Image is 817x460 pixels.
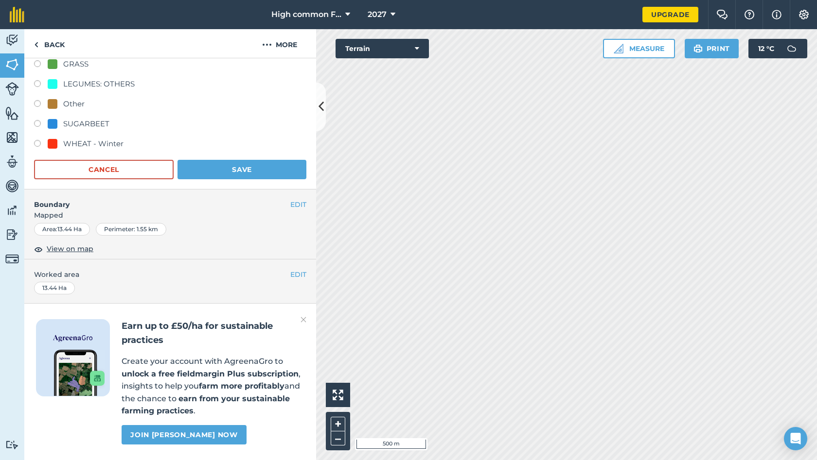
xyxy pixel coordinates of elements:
[368,9,387,20] span: 2027
[772,9,781,20] img: svg+xml;base64,PHN2ZyB4bWxucz0iaHR0cDovL3d3dy53My5vcmcvMjAwMC9zdmciIHdpZHRoPSIxNyIgaGVpZ2h0PSIxNy...
[290,269,306,280] button: EDIT
[63,138,124,150] div: WHEAT - Winter
[5,227,19,242] img: svg+xml;base64,PD94bWwgdmVyc2lvbj0iMS4wIiBlbmNvZGluZz0idXRmLTgiPz4KPCEtLSBHZW5lcmF0b3I6IEFkb2JlIE...
[716,10,728,19] img: Two speech bubbles overlapping with the left bubble in the forefront
[331,431,345,445] button: –
[5,130,19,145] img: svg+xml;base64,PHN2ZyB4bWxucz0iaHR0cDovL3d3dy53My5vcmcvMjAwMC9zdmciIHdpZHRoPSI1NiIgaGVpZ2h0PSI2MC...
[34,39,38,51] img: svg+xml;base64,PHN2ZyB4bWxucz0iaHR0cDovL3d3dy53My5vcmcvMjAwMC9zdmciIHdpZHRoPSI5IiBoZWlnaHQ9IjI0Ii...
[5,179,19,193] img: svg+xml;base64,PD94bWwgdmVyc2lvbj0iMS4wIiBlbmNvZGluZz0idXRmLTgiPz4KPCEtLSBHZW5lcmF0b3I6IEFkb2JlIE...
[122,355,304,417] p: Create your account with AgreenaGro to , insights to help you and the chance to .
[10,7,24,22] img: fieldmargin Logo
[63,98,85,110] div: Other
[333,390,343,400] img: Four arrows, one pointing top left, one top right, one bottom right and the last bottom left
[5,57,19,72] img: svg+xml;base64,PHN2ZyB4bWxucz0iaHR0cDovL3d3dy53My5vcmcvMjAwMC9zdmciIHdpZHRoPSI1NiIgaGVpZ2h0PSI2MC...
[199,381,284,391] strong: farm more profitably
[122,369,299,378] strong: unlock a free fieldmargin Plus subscription
[748,39,807,58] button: 12 °C
[5,82,19,96] img: svg+xml;base64,PD94bWwgdmVyc2lvbj0iMS4wIiBlbmNvZGluZz0idXRmLTgiPz4KPCEtLSBHZW5lcmF0b3I6IEFkb2JlIE...
[47,243,93,254] span: View on map
[122,394,290,416] strong: earn from your sustainable farming practices
[122,319,304,347] h2: Earn up to £50/ha for sustainable practices
[63,78,135,90] div: LEGUMES: OTHERS
[34,269,306,280] span: Worked area
[34,223,90,236] div: Area : 13.44 Ha
[5,203,19,218] img: svg+xml;base64,PD94bWwgdmVyc2lvbj0iMS4wIiBlbmNvZGluZz0idXRmLTgiPz4KPCEtLSBHZW5lcmF0b3I6IEFkb2JlIE...
[758,39,774,58] span: 12 ° C
[24,29,74,58] a: Back
[34,160,174,179] button: Cancel
[34,243,93,255] button: View on map
[336,39,429,58] button: Terrain
[24,189,290,210] h4: Boundary
[685,39,739,58] button: Print
[798,10,810,19] img: A cog icon
[243,29,316,58] button: More
[693,43,703,54] img: svg+xml;base64,PHN2ZyB4bWxucz0iaHR0cDovL3d3dy53My5vcmcvMjAwMC9zdmciIHdpZHRoPSIxOSIgaGVpZ2h0PSIyNC...
[614,44,623,53] img: Ruler icon
[5,154,19,169] img: svg+xml;base64,PD94bWwgdmVyc2lvbj0iMS4wIiBlbmNvZGluZz0idXRmLTgiPz4KPCEtLSBHZW5lcmF0b3I6IEFkb2JlIE...
[5,440,19,449] img: svg+xml;base64,PD94bWwgdmVyc2lvbj0iMS4wIiBlbmNvZGluZz0idXRmLTgiPz4KPCEtLSBHZW5lcmF0b3I6IEFkb2JlIE...
[34,282,75,294] div: 13.44 Ha
[63,118,109,130] div: SUGARBEET
[271,9,341,20] span: High common Farm
[34,243,43,255] img: svg+xml;base64,PHN2ZyB4bWxucz0iaHR0cDovL3d3dy53My5vcmcvMjAwMC9zdmciIHdpZHRoPSIxOCIgaGVpZ2h0PSIyNC...
[5,33,19,48] img: svg+xml;base64,PD94bWwgdmVyc2lvbj0iMS4wIiBlbmNvZGluZz0idXRmLTgiPz4KPCEtLSBHZW5lcmF0b3I6IEFkb2JlIE...
[122,425,246,444] a: Join [PERSON_NAME] now
[178,160,306,179] button: Save
[603,39,675,58] button: Measure
[642,7,698,22] a: Upgrade
[54,350,105,396] img: Screenshot of the Gro app
[5,252,19,266] img: svg+xml;base64,PD94bWwgdmVyc2lvbj0iMS4wIiBlbmNvZGluZz0idXRmLTgiPz4KPCEtLSBHZW5lcmF0b3I6IEFkb2JlIE...
[331,417,345,431] button: +
[784,427,807,450] div: Open Intercom Messenger
[262,39,272,51] img: svg+xml;base64,PHN2ZyB4bWxucz0iaHR0cDovL3d3dy53My5vcmcvMjAwMC9zdmciIHdpZHRoPSIyMCIgaGVpZ2h0PSIyNC...
[96,223,166,236] div: Perimeter : 1.55 km
[290,199,306,210] button: EDIT
[24,210,316,221] span: Mapped
[782,39,801,58] img: svg+xml;base64,PD94bWwgdmVyc2lvbj0iMS4wIiBlbmNvZGluZz0idXRmLTgiPz4KPCEtLSBHZW5lcmF0b3I6IEFkb2JlIE...
[5,106,19,120] img: svg+xml;base64,PHN2ZyB4bWxucz0iaHR0cDovL3d3dy53My5vcmcvMjAwMC9zdmciIHdpZHRoPSI1NiIgaGVpZ2h0PSI2MC...
[744,10,755,19] img: A question mark icon
[301,314,306,325] img: svg+xml;base64,PHN2ZyB4bWxucz0iaHR0cDovL3d3dy53My5vcmcvMjAwMC9zdmciIHdpZHRoPSIyMiIgaGVpZ2h0PSIzMC...
[63,58,89,70] div: GRASS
